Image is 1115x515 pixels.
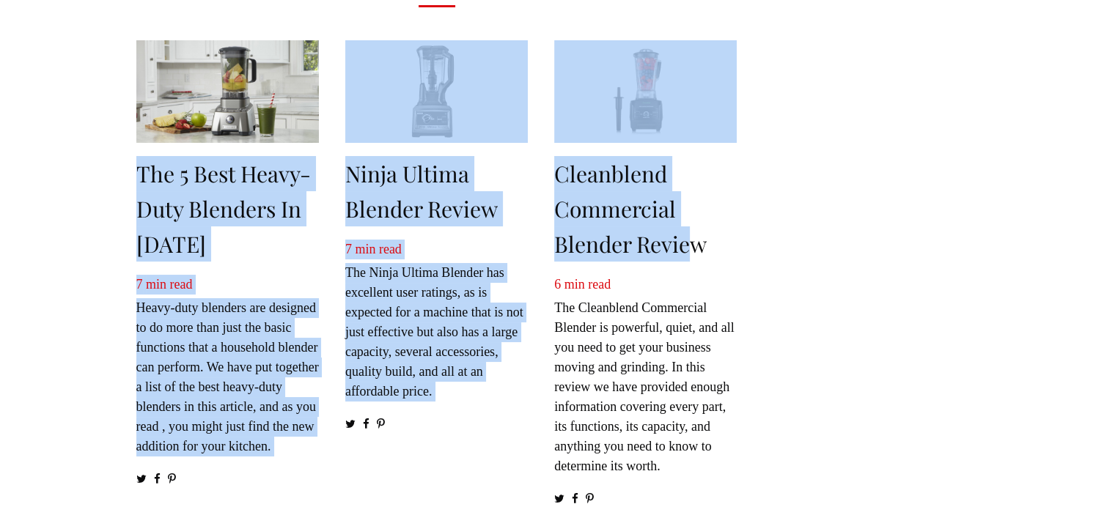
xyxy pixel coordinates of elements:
span: 7 [345,242,352,256]
img: Ninja Ultima Blender Review [345,40,528,143]
span: min read [355,242,401,256]
span: min read [146,277,192,292]
p: The Cleanblend Commercial Blender is powerful, quiet, and all you need to get your business movin... [554,275,737,476]
p: The Ninja Ultima Blender has excellent user ratings, as is expected for a machine that is not jus... [345,240,528,401]
span: 7 [136,277,143,292]
img: The 5 Best Heavy-Duty Blenders in 2022 [136,40,319,143]
span: min read [564,277,611,292]
a: The 5 Best Heavy-Duty Blenders in [DATE] [136,159,311,259]
img: Cleanblend Commercial Blender Review [554,40,737,143]
a: Ninja Ultima Blender Review [345,159,498,223]
span: 6 [554,277,561,292]
p: Heavy-duty blenders are designed to do more than just the basic functions that a household blende... [136,275,319,456]
a: Cleanblend Commercial Blender Review [554,159,707,259]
